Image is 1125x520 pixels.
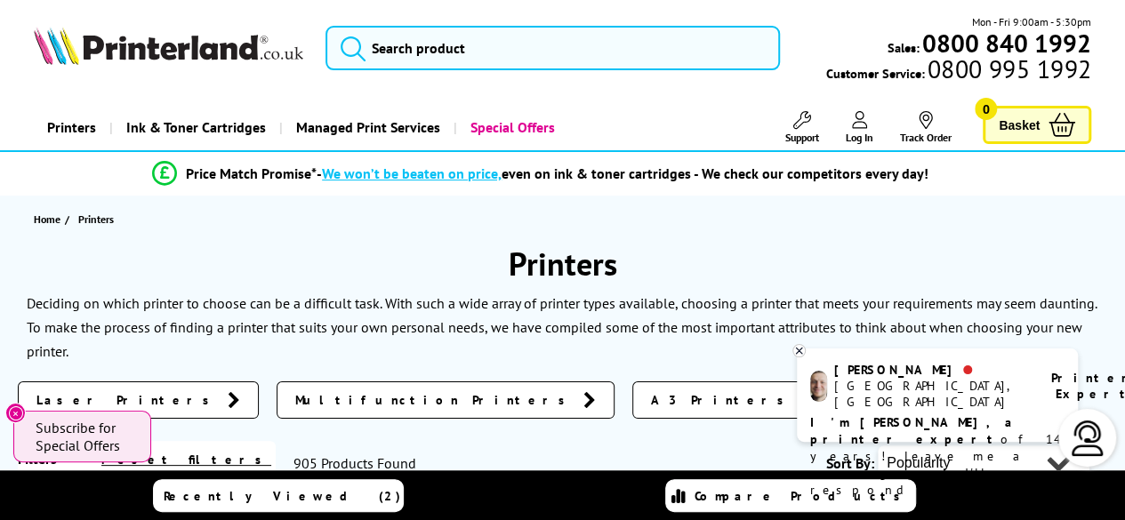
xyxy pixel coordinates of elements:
span: Compare Products [695,488,910,504]
a: reset filters [101,452,271,468]
div: - even on ink & toner cartridges - We check our competitors every day! [317,164,928,182]
a: Printerland Logo [34,27,303,68]
a: 0800 840 1992 [920,35,1091,52]
span: Log In [846,131,873,144]
a: Laser Printers [18,381,259,419]
a: A3 Printers [632,381,833,419]
span: Ink & Toner Cartridges [126,105,266,150]
b: I'm [PERSON_NAME], a printer expert [810,414,1017,447]
li: modal_Promise [9,158,1072,189]
span: Laser Printers [36,391,219,409]
a: Track Order [900,111,952,144]
span: Recently Viewed (2) [164,488,401,504]
a: Ink & Toner Cartridges [109,105,279,150]
a: Home [34,210,65,228]
a: Managed Print Services [279,105,454,150]
span: 0800 995 1992 [925,60,1091,77]
span: Basket [999,113,1040,137]
p: Deciding on which printer to choose can be a difficult task. With such a wide array of printer ty... [27,294,1097,312]
b: 0800 840 1992 [922,27,1091,60]
a: Recently Viewed (2) [153,479,404,512]
a: Printers [34,105,109,150]
a: Multifunction Printers [277,381,615,419]
span: Subscribe for Special Offers [36,419,133,454]
button: Close [5,403,26,423]
img: Printerland Logo [34,27,303,65]
a: Support [785,111,819,144]
div: [GEOGRAPHIC_DATA], [GEOGRAPHIC_DATA] [834,378,1029,410]
span: 905 Products Found [293,454,416,472]
span: Multifunction Printers [295,391,575,409]
span: Sales: [888,39,920,56]
h1: Printers [18,243,1107,284]
a: Compare Products [665,479,916,512]
a: Special Offers [454,105,568,150]
span: 0 [975,98,997,120]
img: ashley-livechat.png [810,371,827,402]
span: Price Match Promise* [186,164,317,182]
p: of 14 years! Leave me a message and I'll respond ASAP [810,414,1065,499]
span: A3 Printers [651,391,793,409]
img: user-headset-light.svg [1070,420,1105,456]
span: Mon - Fri 9:00am - 5:30pm [972,13,1091,30]
a: Log In [846,111,873,144]
span: Customer Service: [826,60,1091,82]
div: [PERSON_NAME] [834,362,1029,378]
p: To make the process of finding a printer that suits your own personal needs, we have compiled som... [27,318,1082,360]
a: Basket 0 [983,106,1091,144]
span: We won’t be beaten on price, [322,164,502,182]
span: Printers [78,212,114,226]
span: Support [785,131,819,144]
input: Search product [325,26,780,70]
